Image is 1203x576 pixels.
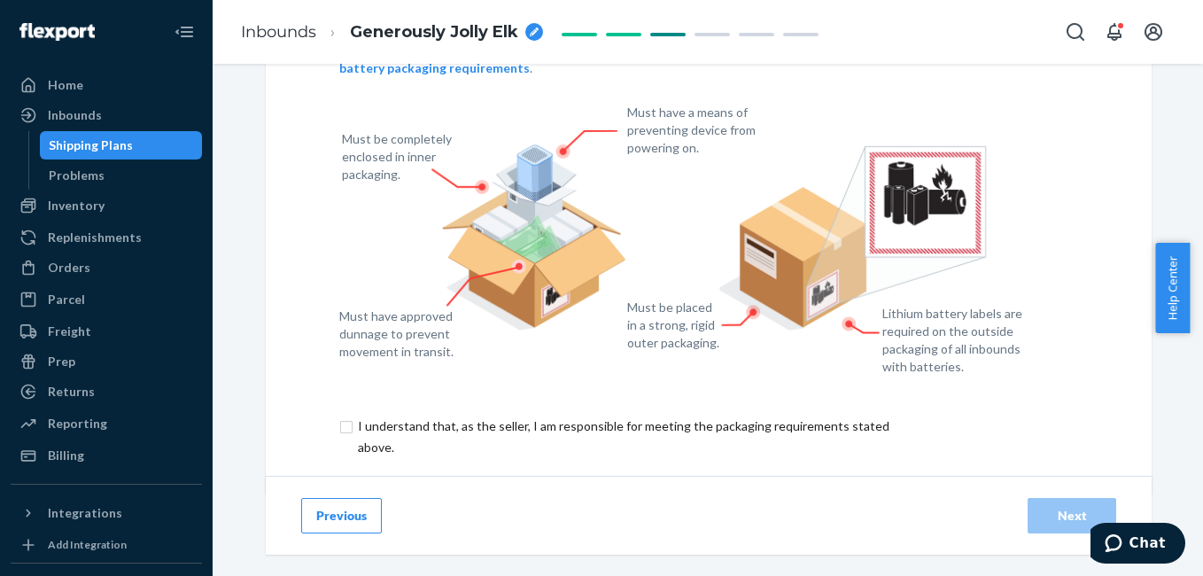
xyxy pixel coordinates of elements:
a: Parcel [11,285,202,314]
div: Freight [48,323,91,340]
button: Previous [301,498,382,533]
button: Integrations [11,499,202,527]
a: Prep [11,347,202,376]
iframe: Opens a widget where you can chat to one of our agents [1090,523,1185,567]
a: Returns [11,378,202,406]
figcaption: Lithium battery labels are required on the outside packaging of all inbounds with batteries. [882,305,1028,376]
a: Inventory [11,191,202,220]
div: Parcel [48,291,85,308]
div: Prep [48,353,75,370]
div: Orders [48,259,90,276]
button: Open account menu [1136,14,1171,50]
div: Home [48,76,83,94]
div: Shipping Plans [49,136,133,154]
a: Shipping Plans [40,131,203,160]
button: battery packaging requirements [339,59,530,77]
div: Inventory [48,197,105,214]
button: Open Search Box [1058,14,1093,50]
div: Add Integration [48,537,127,552]
figcaption: Must be placed in a strong, rigid outer packaging. [627,299,721,352]
figcaption: Must have a means of preventing device from powering on. [627,104,759,157]
a: Problems [40,161,203,190]
button: Open notifications [1097,14,1132,50]
a: Add Integration [11,534,202,556]
a: Inbounds [241,22,316,42]
button: Close Navigation [167,14,202,50]
figcaption: Must have approved dunnage to prevent movement in transit. [339,307,469,361]
a: Freight [11,317,202,346]
div: Integrations [48,504,122,522]
a: Home [11,71,202,99]
div: Inbounds [48,106,102,124]
div: Billing [48,447,84,464]
a: Inbounds [11,101,202,129]
a: Reporting [11,409,202,438]
div: Returns [48,383,95,401]
div: Problems [49,167,105,184]
a: Billing [11,441,202,470]
a: Replenishments [11,223,202,252]
div: Replenishments [48,229,142,246]
ol: breadcrumbs [227,6,557,58]
span: Generously Jolly Elk [350,21,518,44]
a: Orders [11,253,202,282]
img: Flexport logo [19,23,95,41]
div: Next [1043,507,1101,525]
button: Help Center [1155,243,1190,333]
button: Next [1028,498,1116,533]
figcaption: Must be completely enclosed in inner packaging. [342,130,460,183]
div: Reporting [48,415,107,432]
